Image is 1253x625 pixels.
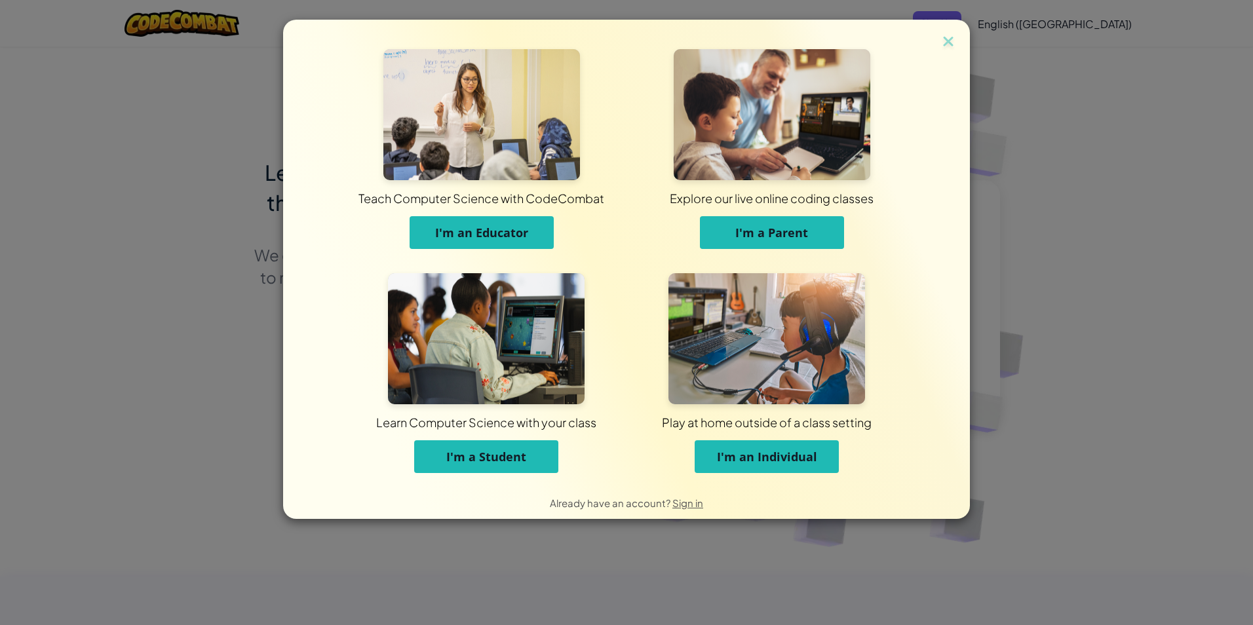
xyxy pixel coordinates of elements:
[444,414,1089,430] div: Play at home outside of a class setting
[717,449,817,464] span: I'm an Individual
[674,49,870,180] img: For Parents
[446,449,526,464] span: I'm a Student
[434,190,1109,206] div: Explore our live online coding classes
[550,497,672,509] span: Already have an account?
[700,216,844,249] button: I'm a Parent
[388,273,585,404] img: For Students
[414,440,558,473] button: I'm a Student
[668,273,865,404] img: For Individuals
[940,33,957,52] img: close icon
[435,225,528,240] span: I'm an Educator
[410,216,554,249] button: I'm an Educator
[695,440,839,473] button: I'm an Individual
[672,497,703,509] a: Sign in
[735,225,808,240] span: I'm a Parent
[383,49,580,180] img: For Educators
